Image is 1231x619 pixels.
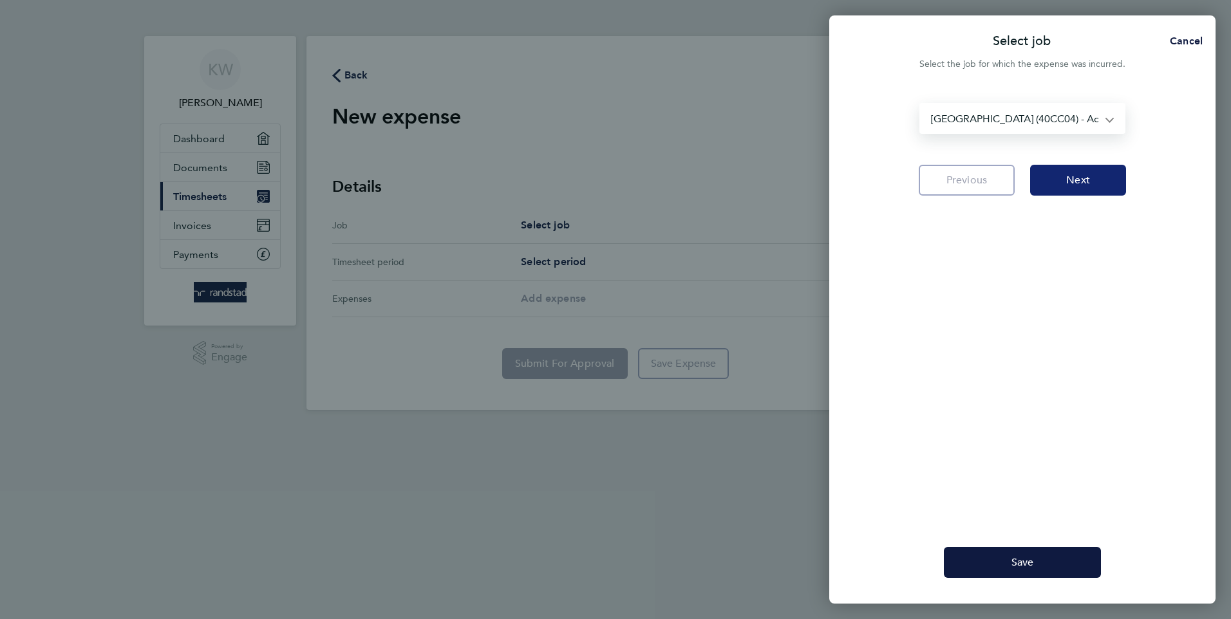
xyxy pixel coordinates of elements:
button: Save [944,547,1101,578]
p: Select job [993,32,1051,50]
span: Next [1066,174,1090,187]
select: expenses-timesheet-job-select [921,104,1109,133]
button: Next [1030,165,1126,196]
button: Cancel [1149,28,1216,54]
span: Save [1011,556,1034,569]
span: Cancel [1166,35,1203,47]
div: Select the job for which the expense was incurred. [829,57,1216,72]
